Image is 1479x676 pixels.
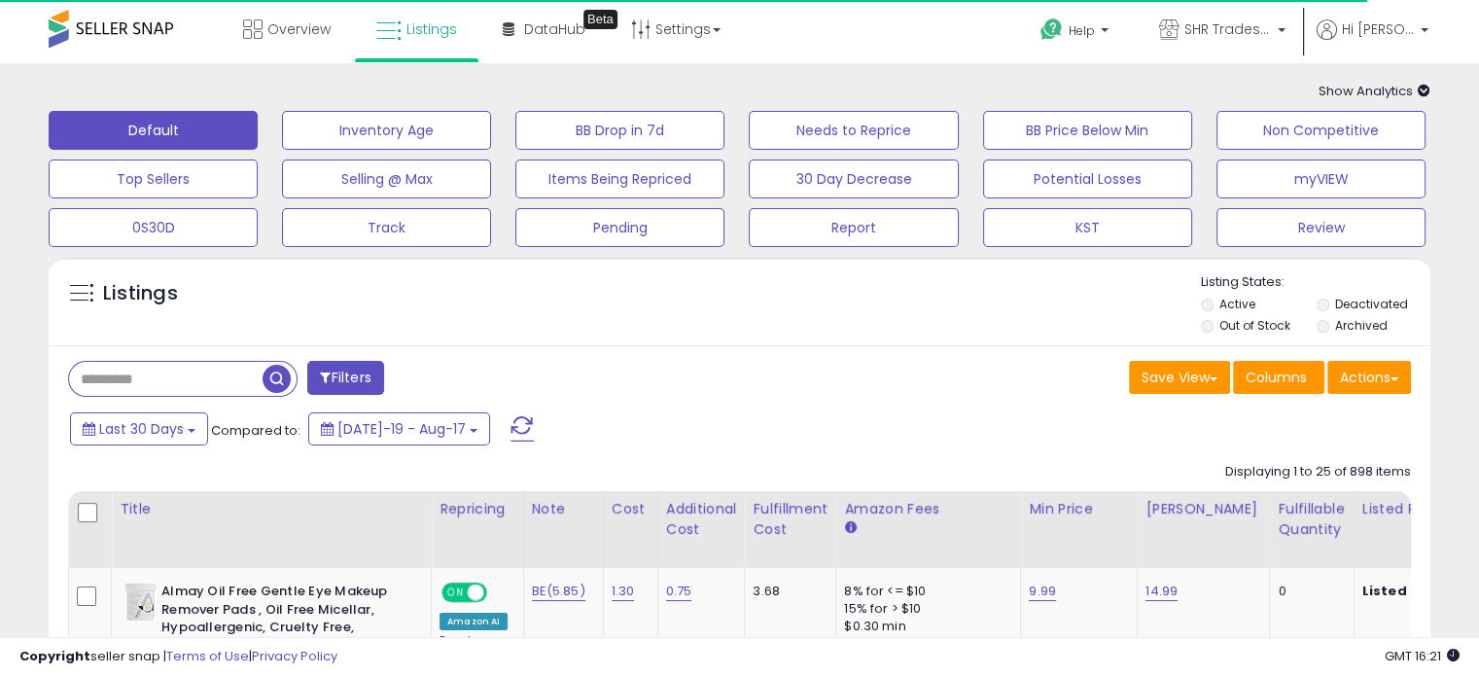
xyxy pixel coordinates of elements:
[1278,583,1338,600] div: 0
[19,647,90,665] strong: Copyright
[1184,19,1272,39] span: SHR Trades LLC
[211,421,300,440] span: Compared to:
[1362,582,1451,600] b: Listed Price:
[666,582,692,601] a: 0.75
[612,582,635,601] a: 1.30
[612,499,650,519] div: Cost
[19,648,337,666] div: seller snap | |
[983,111,1192,150] button: BB Price Below Min
[1319,82,1430,100] span: Show Analytics
[753,583,821,600] div: 3.68
[844,519,856,537] small: Amazon Fees.
[1334,317,1387,334] label: Archived
[1129,361,1230,394] button: Save View
[1278,499,1345,540] div: Fulfillable Quantity
[406,19,457,39] span: Listings
[103,280,178,307] h5: Listings
[49,111,258,150] button: Default
[515,111,724,150] button: BB Drop in 7d
[844,618,1005,635] div: $0.30 min
[49,160,258,198] button: Top Sellers
[1025,3,1128,63] a: Help
[337,419,466,439] span: [DATE]-19 - Aug-17
[1201,273,1430,292] p: Listing States:
[308,412,490,445] button: [DATE]-19 - Aug-17
[307,361,383,395] button: Filters
[749,160,958,198] button: 30 Day Decrease
[252,647,337,665] a: Privacy Policy
[1145,582,1178,601] a: 14.99
[844,600,1005,618] div: 15% for > $10
[282,160,491,198] button: Selling @ Max
[1327,361,1411,394] button: Actions
[120,499,423,519] div: Title
[1216,208,1426,247] button: Review
[267,19,331,39] span: Overview
[666,499,737,540] div: Additional Cost
[1334,296,1407,312] label: Deactivated
[1219,317,1290,334] label: Out of Stock
[282,208,491,247] button: Track
[515,160,724,198] button: Items Being Repriced
[1039,18,1064,42] i: Get Help
[753,499,828,540] div: Fulfillment Cost
[70,412,208,445] button: Last 30 Days
[524,19,585,39] span: DataHub
[983,160,1192,198] button: Potential Losses
[1219,296,1255,312] label: Active
[282,111,491,150] button: Inventory Age
[1385,647,1460,665] span: 2025-09-17 16:21 GMT
[844,583,1005,600] div: 8% for <= $10
[1029,499,1129,519] div: Min Price
[1233,361,1324,394] button: Columns
[844,499,1012,519] div: Amazon Fees
[99,419,184,439] span: Last 30 Days
[49,208,258,247] button: 0S30D
[532,499,595,519] div: Note
[1317,19,1428,63] a: Hi [PERSON_NAME]
[1069,22,1095,39] span: Help
[1216,111,1426,150] button: Non Competitive
[532,582,585,601] a: BE(5.85)
[1145,499,1261,519] div: [PERSON_NAME]
[1216,160,1426,198] button: myVIEW
[749,111,958,150] button: Needs to Reprice
[166,647,249,665] a: Terms of Use
[1246,368,1307,387] span: Columns
[1029,582,1056,601] a: 9.99
[484,585,515,601] span: OFF
[749,208,958,247] button: Report
[124,583,157,622] img: 31MKAvpWGZL._SL40_.jpg
[515,208,724,247] button: Pending
[583,10,617,29] div: Tooltip anchor
[440,613,508,630] div: Amazon AI
[443,585,468,601] span: ON
[983,208,1192,247] button: KST
[1225,463,1411,481] div: Displaying 1 to 25 of 898 items
[440,499,515,519] div: Repricing
[1342,19,1415,39] span: Hi [PERSON_NAME]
